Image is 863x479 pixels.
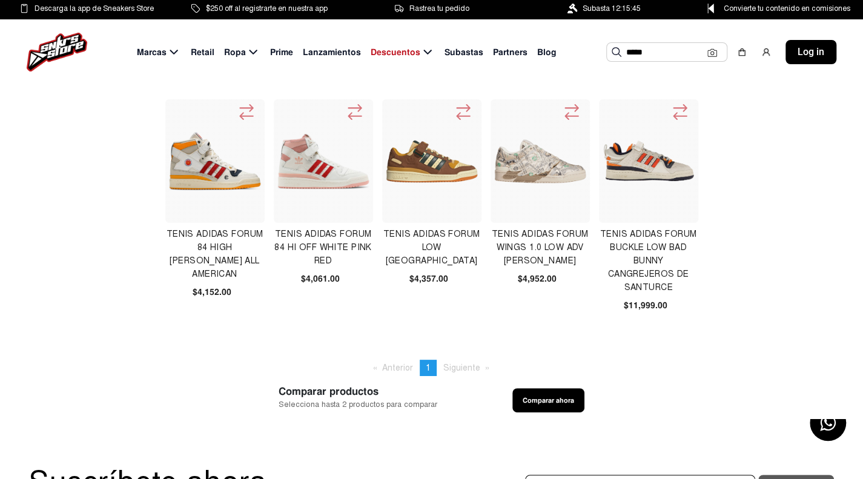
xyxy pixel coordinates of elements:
[426,363,431,373] span: 1
[409,273,448,285] span: $4,357.00
[224,46,246,59] span: Ropa
[703,4,718,13] img: Control Point Icon
[491,228,589,268] h4: Tenis Adidas Forum Wings 1.0 Low Adv [PERSON_NAME]
[537,46,557,59] span: Blog
[602,114,695,208] img: TENIS ADIDAS FORUM BUCKLE LOW BAD BUNNY CANGREJEROS DE SANTURCE
[612,47,621,57] img: Buscar
[206,2,328,15] span: $250 off al registrarte en nuestra app
[193,286,231,299] span: $4,152.00
[303,46,361,59] span: Lanzamientos
[371,46,420,59] span: Descuentos
[724,2,850,15] span: Convierte tu contenido en comisiones
[493,46,527,59] span: Partners
[599,228,698,294] h4: TENIS ADIDAS FORUM BUCKLE LOW BAD BUNNY CANGREJEROS DE SANTURCE
[168,131,262,191] img: Tenis Adidas Forum 84 High Eric Emanuel Mcdonalds All American
[191,46,214,59] span: Retail
[707,48,717,58] img: Cámara
[277,133,370,189] img: Tenis Adidas Forum 84 Hi Off White Pink Red
[35,2,154,15] span: Descarga la app de Sneakers Store
[518,273,557,285] span: $4,952.00
[512,388,584,412] button: Comparar ahora
[279,384,437,399] span: Comparar productos
[301,273,340,285] span: $4,061.00
[27,33,87,71] img: logo
[443,363,480,373] span: Siguiente
[761,47,771,57] img: user
[494,139,587,183] img: Tenis Adidas Forum Wings 1.0 Low Adv Jeremy Scott Money
[137,46,167,59] span: Marcas
[385,139,478,183] img: Tenis Adidas Forum Low Yoyogi Park
[737,47,747,57] img: shopping
[270,46,293,59] span: Prime
[274,228,372,268] h4: Tenis Adidas Forum 84 Hi Off White Pink Red
[279,399,437,411] span: Selecciona hasta 2 productos para comparar
[798,45,824,59] span: Log in
[445,46,483,59] span: Subastas
[367,360,496,376] ul: Pagination
[382,228,481,268] h4: Tenis Adidas Forum Low [GEOGRAPHIC_DATA]
[409,2,469,15] span: Rastrea tu pedido
[624,299,667,312] span: $11,999.00
[382,363,413,373] span: Anterior
[583,2,641,15] span: Subasta 12:15:45
[165,228,264,281] h4: Tenis Adidas Forum 84 High [PERSON_NAME] All American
